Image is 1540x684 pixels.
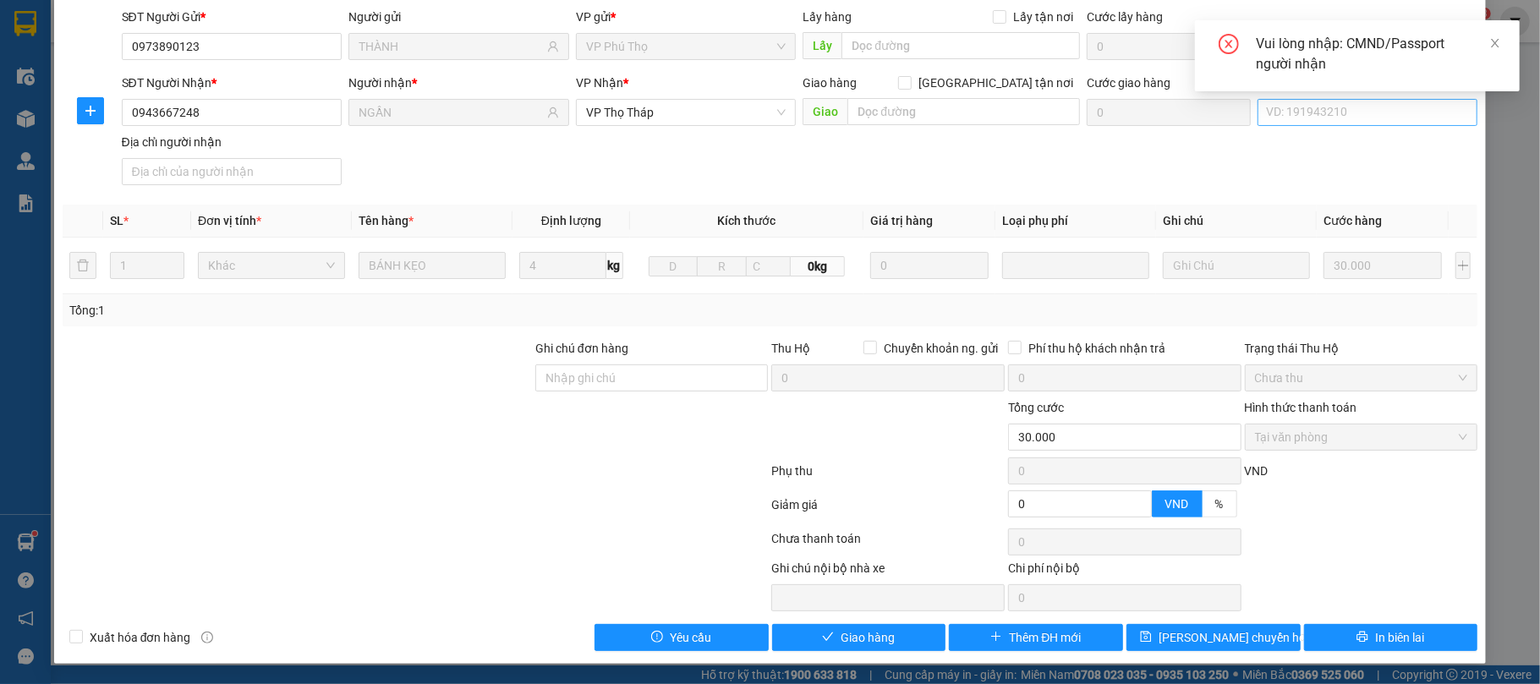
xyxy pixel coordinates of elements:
[21,123,212,150] b: GỬI : VP Thọ Tháp
[1087,33,1250,60] input: Cước lấy hàng
[78,104,103,118] span: plus
[1165,497,1189,511] span: VND
[122,133,343,151] div: Địa chỉ người nhận
[547,107,559,118] span: user
[1245,401,1357,414] label: Hình thức thanh toán
[770,462,1006,491] div: Phụ thu
[1255,365,1468,391] span: Chưa thu
[122,8,343,26] div: SĐT Người Gửi
[122,158,343,185] input: Địa chỉ của người nhận
[348,74,569,92] div: Người nhận
[1163,252,1310,279] input: Ghi Chú
[803,10,852,24] span: Lấy hàng
[359,37,544,56] input: Tên người gửi
[1159,628,1319,647] span: [PERSON_NAME] chuyển hoàn
[772,624,946,651] button: checkGiao hàng
[1256,34,1499,74] div: Vui lòng nhập: CMND/Passport người nhận
[359,214,414,227] span: Tên hàng
[841,32,1080,59] input: Dọc đường
[803,32,841,59] span: Lấy
[771,342,810,355] span: Thu Hộ
[870,214,933,227] span: Giá trị hàng
[841,628,895,647] span: Giao hàng
[1245,464,1269,478] span: VND
[995,205,1156,238] th: Loại phụ phí
[990,631,1002,644] span: plus
[1087,99,1250,126] input: Cước giao hàng
[158,63,707,84] li: Hotline: 19001155
[1219,34,1239,57] span: close-circle
[770,495,1006,525] div: Giảm giá
[717,214,775,227] span: Kích thước
[208,253,335,278] span: Khác
[870,252,989,279] input: 0
[1324,214,1382,227] span: Cước hàng
[547,41,559,52] span: user
[803,76,857,90] span: Giao hàng
[586,34,786,59] span: VP Phú Thọ
[746,256,791,276] input: C
[1087,76,1170,90] label: Cước giao hàng
[1245,339,1478,358] div: Trạng thái Thu Hộ
[535,342,628,355] label: Ghi chú đơn hàng
[1375,628,1424,647] span: In biên lai
[847,98,1080,125] input: Dọc đường
[1022,339,1172,358] span: Phí thu hộ khách nhận trả
[1304,624,1478,651] button: printerIn biên lai
[1126,624,1301,651] button: save[PERSON_NAME] chuyển hoàn
[1006,8,1080,26] span: Lấy tận nơi
[670,628,711,647] span: Yêu cầu
[791,256,845,276] span: 0kg
[1215,497,1224,511] span: %
[649,256,699,276] input: D
[651,631,663,644] span: exclamation-circle
[348,8,569,26] div: Người gửi
[770,529,1006,559] div: Chưa thanh toán
[771,559,1005,584] div: Ghi chú nội bộ nhà xe
[1140,631,1152,644] span: save
[541,214,601,227] span: Định lượng
[576,8,797,26] div: VP gửi
[1356,631,1368,644] span: printer
[803,98,847,125] span: Giao
[77,97,104,124] button: plus
[697,256,747,276] input: R
[1455,252,1471,279] button: plus
[535,364,769,391] input: Ghi chú đơn hàng
[1489,37,1501,49] span: close
[1008,559,1241,584] div: Chi phí nội bộ
[158,41,707,63] li: Số 10 ngõ 15 Ngọc Hồi, Q.[PERSON_NAME], [GEOGRAPHIC_DATA]
[912,74,1080,92] span: [GEOGRAPHIC_DATA] tận nơi
[576,76,623,90] span: VP Nhận
[949,624,1123,651] button: plusThêm ĐH mới
[69,301,595,320] div: Tổng: 1
[359,252,506,279] input: VD: Bàn, Ghế
[1255,424,1468,450] span: Tại văn phòng
[595,624,769,651] button: exclamation-circleYêu cầu
[110,214,123,227] span: SL
[198,214,261,227] span: Đơn vị tính
[1324,252,1442,279] input: 0
[359,103,544,122] input: Tên người nhận
[21,21,106,106] img: logo.jpg
[83,628,198,647] span: Xuất hóa đơn hàng
[606,252,623,279] span: kg
[201,632,213,643] span: info-circle
[122,74,343,92] div: SĐT Người Nhận
[877,339,1005,358] span: Chuyển khoản ng. gửi
[1156,205,1317,238] th: Ghi chú
[822,631,834,644] span: check
[1008,401,1064,414] span: Tổng cước
[1087,10,1163,24] label: Cước lấy hàng
[1009,628,1081,647] span: Thêm ĐH mới
[69,252,96,279] button: delete
[586,100,786,125] span: VP Thọ Tháp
